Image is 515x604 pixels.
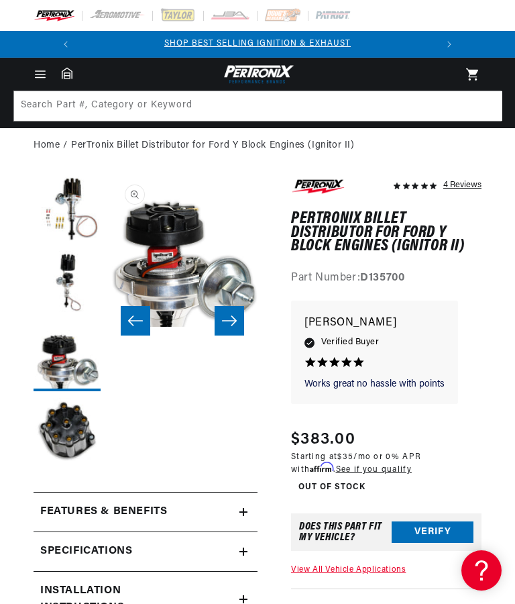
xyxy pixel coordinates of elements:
span: $35 [337,453,353,461]
div: Announcement [79,38,436,50]
nav: breadcrumbs [34,138,481,153]
button: Search Part #, Category or Keyword [471,91,501,121]
span: Verified Buyer [321,335,379,350]
a: PerTronix Billet Distributor for Ford Y Block Engines (Ignitor II) [71,138,355,153]
a: SHOP BEST SELLING IGNITION & EXHAUST [164,40,351,48]
button: Verify [392,521,473,543]
a: Home [34,138,60,153]
button: Load image 1 in gallery view [34,177,101,244]
button: Slide left [121,306,150,336]
button: Translation missing: en.sections.announcements.previous_announcement [52,31,79,58]
button: Slide right [215,306,244,336]
h1: PerTronix Billet Distributor for Ford Y Block Engines (Ignitor II) [291,212,481,253]
h2: Features & Benefits [40,503,167,521]
media-gallery: Gallery Viewer [34,177,257,465]
strong: D135700 [360,272,404,283]
div: Part Number: [291,270,481,287]
div: 1 of 2 [79,38,436,50]
input: Search Part #, Category or Keyword [14,91,502,121]
summary: Specifications [34,532,257,571]
img: Pertronix [221,63,294,85]
div: 4 Reviews [443,177,481,193]
button: Load image 2 in gallery view [34,250,101,317]
span: $383.00 [291,427,355,452]
a: View All Vehicle Applications [291,566,406,574]
summary: Features & Benefits [34,493,257,532]
a: Garage: 0 item(s) [62,67,72,79]
div: Does This part fit My vehicle? [299,521,392,543]
summary: Menu [25,67,55,82]
button: Translation missing: en.sections.announcements.next_announcement [436,31,463,58]
p: Works great no hassle with points [304,378,445,391]
span: Out of Stock [291,479,373,496]
button: Load image 3 in gallery view [34,324,101,391]
p: Starting at /mo or 0% APR with . [291,452,481,476]
p: [PERSON_NAME] [304,314,445,333]
a: See if you qualify - Learn more about Affirm Financing (opens in modal) [336,466,412,474]
button: Load image 4 in gallery view [34,398,101,465]
h2: Specifications [40,543,132,560]
span: Affirm [310,462,333,472]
